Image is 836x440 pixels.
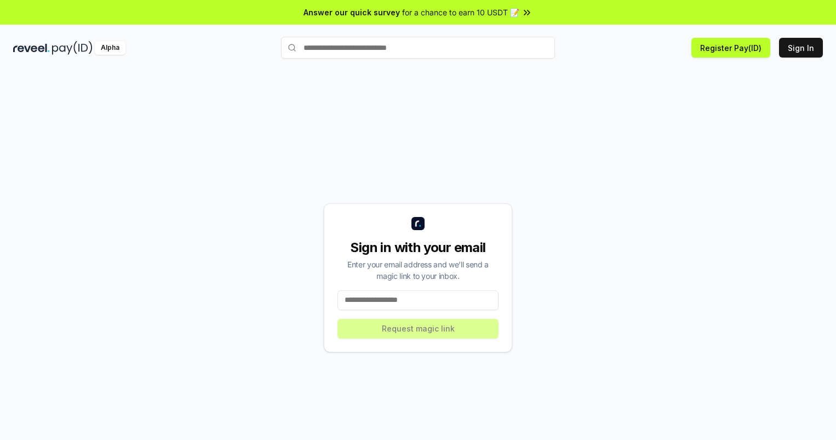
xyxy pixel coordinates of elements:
span: Answer our quick survey [304,7,400,18]
button: Register Pay(ID) [691,38,770,58]
img: reveel_dark [13,41,50,55]
div: Sign in with your email [337,239,499,256]
div: Enter your email address and we’ll send a magic link to your inbox. [337,259,499,282]
div: Alpha [95,41,125,55]
img: pay_id [52,41,93,55]
span: for a chance to earn 10 USDT 📝 [402,7,519,18]
img: logo_small [411,217,425,230]
button: Sign In [779,38,823,58]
